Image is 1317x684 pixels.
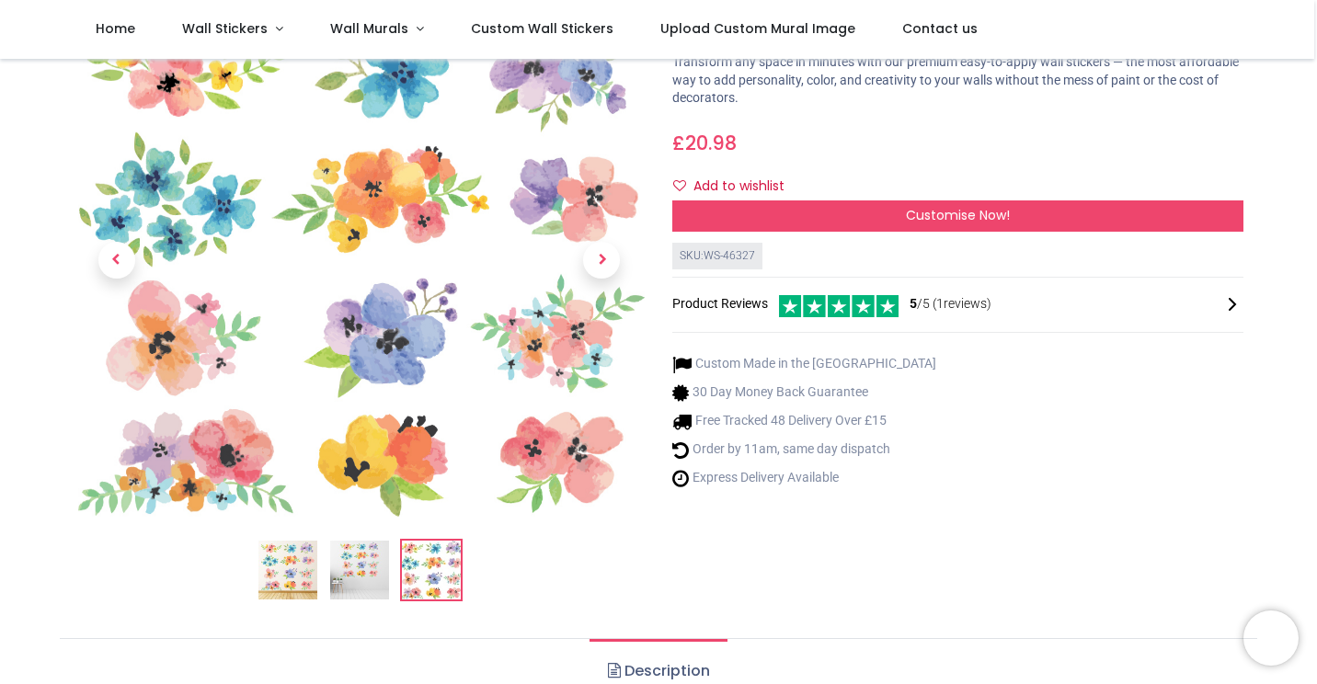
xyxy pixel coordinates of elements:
[98,242,135,279] span: Previous
[258,541,317,599] img: Pretty Flowers Floral Wall Sticker Set
[74,81,159,439] a: Previous
[672,412,936,431] li: Free Tracked 48 Delivery Over £15
[906,206,1010,224] span: Customise Now!
[583,242,620,279] span: Next
[672,355,936,374] li: Custom Made in the [GEOGRAPHIC_DATA]
[402,541,461,599] img: WS-46327-03
[672,130,737,156] span: £
[673,179,686,192] i: Add to wishlist
[672,440,936,460] li: Order by 11am, same day dispatch
[672,292,1243,317] div: Product Reviews
[672,53,1243,108] p: Transform any space in minutes with our premium easy-to-apply wall stickers — the most affordable...
[330,541,389,599] img: WS-46327-02
[672,171,800,202] button: Add to wishlistAdd to wishlist
[910,296,917,311] span: 5
[672,243,762,269] div: SKU: WS-46327
[672,383,936,403] li: 30 Day Money Back Guarantee
[672,469,936,488] li: Express Delivery Available
[330,19,408,38] span: Wall Murals
[660,19,855,38] span: Upload Custom Mural Image
[74,4,645,517] img: WS-46327-03
[96,19,135,38] span: Home
[1243,610,1299,666] iframe: Brevo live chat
[685,130,737,156] span: 20.98
[910,295,991,313] span: /5 ( 1 reviews)
[471,19,613,38] span: Custom Wall Stickers
[902,19,978,38] span: Contact us
[559,81,645,439] a: Next
[182,19,268,38] span: Wall Stickers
